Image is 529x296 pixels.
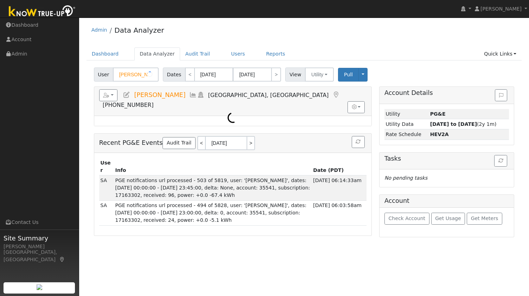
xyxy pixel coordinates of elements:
a: < [197,136,205,150]
a: > [271,67,281,82]
h5: Account [384,197,409,204]
span: Get Meters [471,215,498,221]
a: Data Analyzer [114,26,164,34]
a: Users [226,47,250,60]
td: Utility [384,109,429,119]
span: (2y 1m) [430,121,497,127]
a: Map [332,91,340,98]
span: Dates [163,67,185,82]
td: Utility Data [384,119,429,129]
td: Rate Schedule [384,129,429,140]
span: [GEOGRAPHIC_DATA], [GEOGRAPHIC_DATA] [208,92,329,98]
button: Issue History [495,89,507,101]
a: Quick Links [479,47,522,60]
h5: Recent PG&E Events [99,136,367,150]
a: > [247,136,255,150]
span: Site Summary [4,233,75,243]
a: Map [59,257,65,262]
span: View [285,67,305,82]
div: [PERSON_NAME] [4,243,75,250]
strong: ID: 17163302, authorized: 08/11/25 [430,111,446,117]
button: Get Meters [467,213,502,225]
button: Pull [338,68,359,82]
a: < [185,67,195,82]
strong: M [430,131,449,137]
span: Pull [344,72,353,77]
a: Data Analyzer [134,47,180,60]
span: [PERSON_NAME] [134,91,185,98]
span: Check Account [388,215,425,221]
button: Utility [305,67,334,82]
img: retrieve [37,284,42,290]
button: Refresh [494,155,507,167]
span: [PHONE_NUMBER] [103,102,154,108]
div: [GEOGRAPHIC_DATA], [GEOGRAPHIC_DATA] [4,249,75,263]
a: Login As (last Never) [197,91,205,98]
input: Select a User [113,67,159,82]
h5: Account Details [384,89,509,97]
button: Get Usage [431,213,465,225]
button: Check Account [384,213,429,225]
i: No pending tasks [384,175,427,181]
span: [PERSON_NAME] [480,6,522,12]
span: Get Usage [435,215,461,221]
a: Reports [261,47,291,60]
a: Admin [91,27,107,33]
button: Refresh [352,136,365,148]
h5: Tasks [384,155,509,162]
strong: [DATE] to [DATE] [430,121,477,127]
a: Multi-Series Graph [189,91,197,98]
a: Dashboard [87,47,124,60]
a: Audit Trail [162,137,195,149]
a: Edit User (35196) [123,91,130,98]
img: Know True-Up [5,4,79,20]
span: User [94,67,113,82]
a: Audit Trail [180,47,215,60]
